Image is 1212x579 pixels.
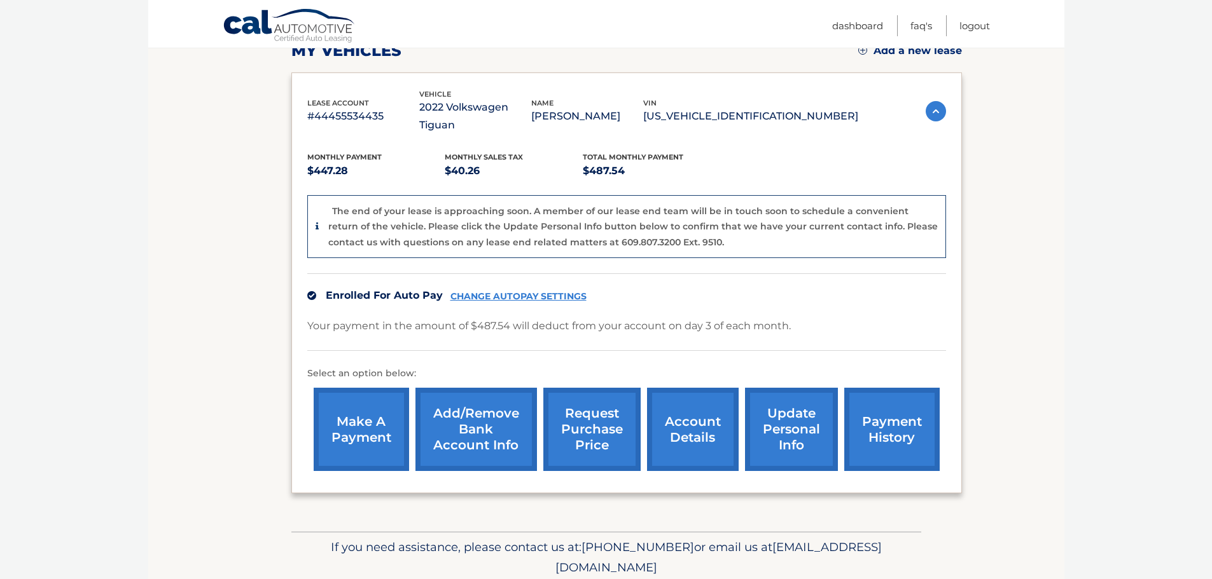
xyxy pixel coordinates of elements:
[445,153,523,161] span: Monthly sales Tax
[643,107,858,125] p: [US_VEHICLE_IDENTIFICATION_NUMBER]
[419,99,531,134] p: 2022 Volkswagen Tiguan
[307,317,791,335] p: Your payment in the amount of $487.54 will deduct from your account on day 3 of each month.
[307,162,445,180] p: $447.28
[583,153,683,161] span: Total Monthly Payment
[307,99,369,107] span: lease account
[858,44,962,57] a: Add a new lease
[314,388,409,471] a: make a payment
[326,289,443,301] span: Enrolled For Auto Pay
[832,15,883,36] a: Dashboard
[745,388,838,471] a: update personal info
[543,388,641,471] a: request purchase price
[858,46,867,55] img: add.svg
[583,162,721,180] p: $487.54
[555,540,882,575] span: [EMAIL_ADDRESS][DOMAIN_NAME]
[647,388,739,471] a: account details
[910,15,932,36] a: FAQ's
[307,153,382,161] span: Monthly Payment
[643,99,657,107] span: vin
[844,388,940,471] a: payment history
[926,101,946,121] img: accordion-active.svg
[291,41,401,60] h2: my vehicles
[307,291,316,300] img: check.svg
[450,291,587,302] a: CHANGE AUTOPAY SETTINGS
[959,15,990,36] a: Logout
[223,8,356,45] a: Cal Automotive
[531,99,554,107] span: name
[445,162,583,180] p: $40.26
[307,107,419,125] p: #44455534435
[582,540,694,554] span: [PHONE_NUMBER]
[307,366,946,381] p: Select an option below:
[419,90,451,99] span: vehicle
[531,107,643,125] p: [PERSON_NAME]
[415,388,537,471] a: Add/Remove bank account info
[328,205,938,248] p: The end of your lease is approaching soon. A member of our lease end team will be in touch soon t...
[300,537,913,578] p: If you need assistance, please contact us at: or email us at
